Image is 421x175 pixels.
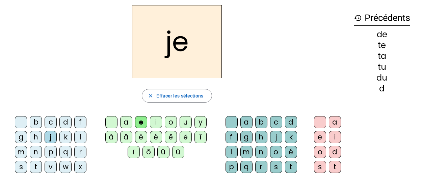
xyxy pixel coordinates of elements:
div: g [15,131,27,143]
div: du [354,74,410,82]
div: ê [165,131,177,143]
div: q [240,161,253,173]
div: m [240,146,253,158]
span: Effacer les sélections [156,92,203,100]
div: d [285,116,297,128]
div: û [157,146,169,158]
div: t [285,161,297,173]
div: t [329,161,341,173]
div: g [240,131,253,143]
div: â [120,131,132,143]
div: u [180,116,192,128]
div: r [74,146,86,158]
div: o [270,146,282,158]
div: a [120,116,132,128]
div: ü [172,146,184,158]
div: d [329,146,341,158]
div: c [270,116,282,128]
div: ta [354,52,410,60]
div: r [255,161,267,173]
div: tu [354,63,410,71]
h3: Précédents [354,10,410,26]
div: o [165,116,177,128]
div: h [30,131,42,143]
div: a [329,116,341,128]
div: n [30,146,42,158]
div: w [59,161,72,173]
mat-icon: close [148,93,154,99]
div: k [59,131,72,143]
div: l [74,131,86,143]
div: i [150,116,162,128]
div: p [226,161,238,173]
div: ë [180,131,192,143]
div: t [30,161,42,173]
div: a [240,116,253,128]
div: è [135,131,147,143]
div: d [59,116,72,128]
button: Effacer les sélections [142,89,212,103]
mat-icon: history [354,14,362,22]
div: ô [142,146,155,158]
div: f [226,131,238,143]
div: s [270,161,282,173]
div: é [285,146,297,158]
div: d [354,85,410,93]
div: i [329,131,341,143]
div: x [74,161,86,173]
div: y [194,116,207,128]
div: p [45,146,57,158]
div: q [59,146,72,158]
div: c [45,116,57,128]
div: b [255,116,267,128]
div: ï [128,146,140,158]
div: h [255,131,267,143]
div: o [314,146,326,158]
div: m [15,146,27,158]
div: à [105,131,117,143]
div: s [15,161,27,173]
div: l [226,146,238,158]
div: j [270,131,282,143]
div: é [150,131,162,143]
div: s [314,161,326,173]
div: b [30,116,42,128]
div: te [354,41,410,49]
div: k [285,131,297,143]
div: de [354,30,410,39]
h2: je [132,5,222,78]
div: v [45,161,57,173]
div: f [74,116,86,128]
div: j [45,131,57,143]
div: n [255,146,267,158]
div: e [135,116,147,128]
div: e [314,131,326,143]
div: î [194,131,207,143]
